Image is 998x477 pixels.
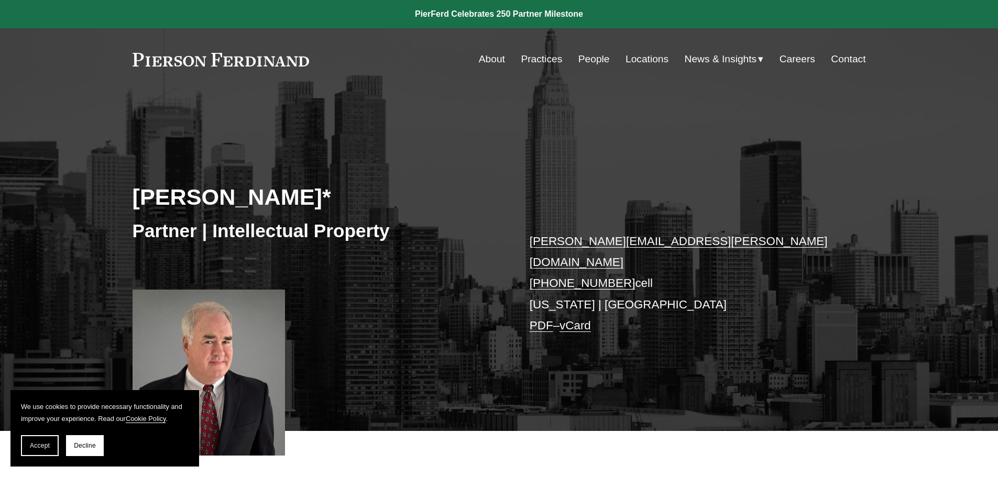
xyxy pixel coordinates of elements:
[578,49,610,69] a: People
[530,235,828,269] a: [PERSON_NAME][EMAIL_ADDRESS][PERSON_NAME][DOMAIN_NAME]
[831,49,865,69] a: Contact
[521,49,562,69] a: Practices
[30,442,50,449] span: Accept
[133,183,499,210] h2: [PERSON_NAME]*
[530,319,553,332] a: PDF
[530,231,835,337] p: cell [US_STATE] | [GEOGRAPHIC_DATA] –
[21,435,59,456] button: Accept
[133,219,499,242] h3: Partner | Intellectual Property
[530,276,635,290] a: [PHONE_NUMBER]
[685,50,757,69] span: News & Insights
[560,319,591,332] a: vCard
[780,49,815,69] a: Careers
[74,442,96,449] span: Decline
[626,49,668,69] a: Locations
[479,49,505,69] a: About
[21,401,189,425] p: We use cookies to provide necessary functionality and improve your experience. Read our .
[66,435,104,456] button: Decline
[10,390,199,467] section: Cookie banner
[685,49,764,69] a: folder dropdown
[126,415,166,423] a: Cookie Policy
